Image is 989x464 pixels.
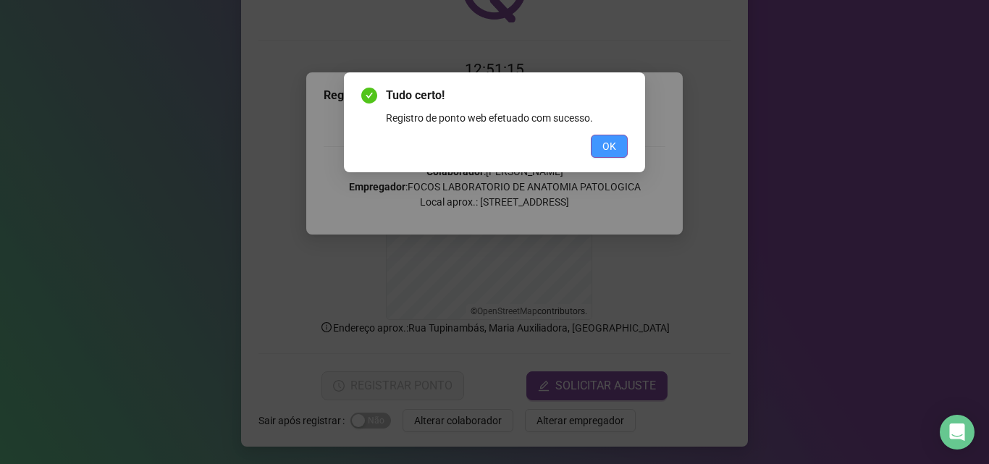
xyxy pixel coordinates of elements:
[591,135,628,158] button: OK
[386,110,628,126] div: Registro de ponto web efetuado com sucesso.
[602,138,616,154] span: OK
[361,88,377,104] span: check-circle
[940,415,975,450] div: Open Intercom Messenger
[386,87,628,104] span: Tudo certo!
